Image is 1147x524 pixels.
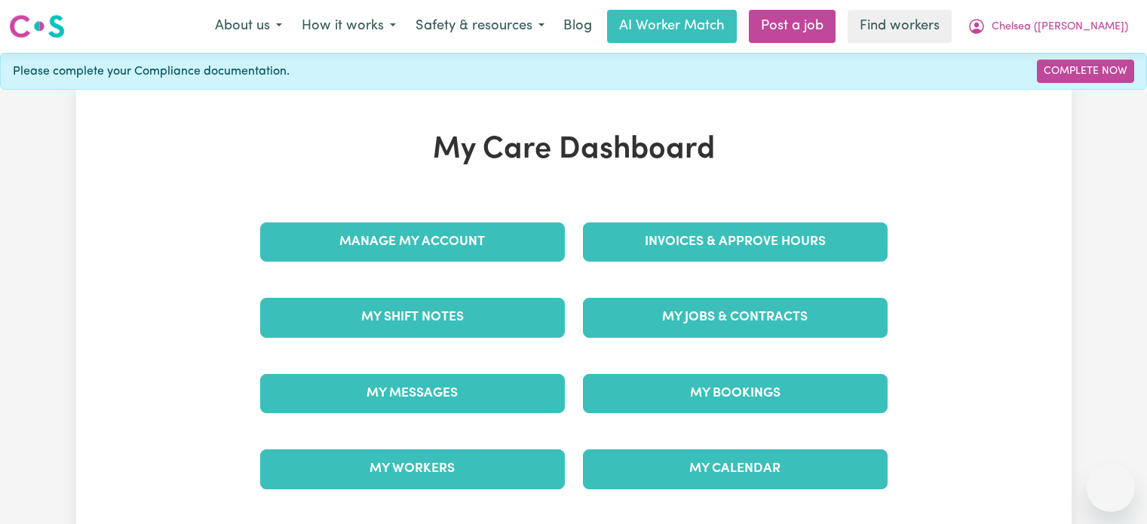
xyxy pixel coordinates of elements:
[260,449,565,489] a: My Workers
[406,11,554,42] button: Safety & resources
[260,298,565,337] a: My Shift Notes
[292,11,406,42] button: How it works
[260,222,565,262] a: Manage My Account
[9,9,65,44] a: Careseekers logo
[583,298,888,337] a: My Jobs & Contracts
[848,10,952,43] a: Find workers
[205,11,292,42] button: About us
[583,449,888,489] a: My Calendar
[1087,464,1135,512] iframe: Button to launch messaging window
[554,10,601,43] a: Blog
[749,10,836,43] a: Post a job
[607,10,737,43] a: AI Worker Match
[1037,60,1134,83] a: Complete Now
[9,13,65,40] img: Careseekers logo
[251,132,897,168] h1: My Care Dashboard
[583,222,888,262] a: Invoices & Approve Hours
[260,374,565,413] a: My Messages
[992,19,1128,35] span: Chelsea ([PERSON_NAME])
[13,63,290,81] span: Please complete your Compliance documentation.
[958,11,1138,42] button: My Account
[583,374,888,413] a: My Bookings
